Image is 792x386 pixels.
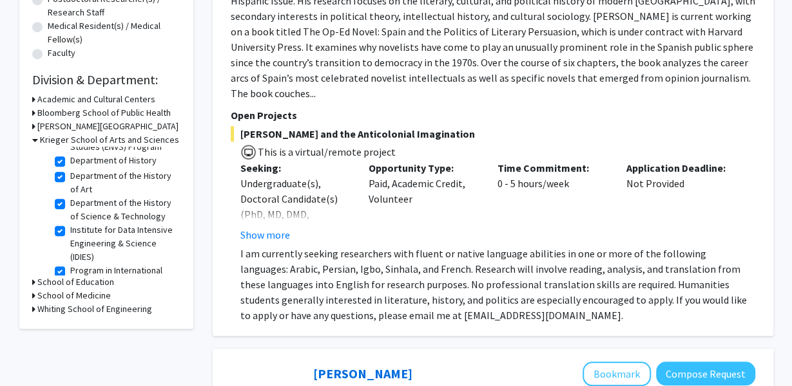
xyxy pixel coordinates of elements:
div: Undergraduate(s), Doctoral Candidate(s) (PhD, MD, DMD, PharmD, etc.) [240,176,350,237]
iframe: Chat [10,328,55,376]
h3: School of Medicine [37,289,111,302]
label: Faculty [48,46,75,60]
label: Department of the History of Art [70,169,177,196]
p: Seeking: [240,160,350,176]
h3: Whiting School of Engineering [37,302,152,316]
p: Opportunity Type: [369,160,478,176]
h3: Bloomberg School of Public Health [37,106,171,120]
p: Application Deadline: [626,160,736,176]
h3: Academic and Cultural Centers [37,93,155,106]
p: I am currently seeking researchers with fluent or native language abilities in one or more of the... [240,246,755,323]
span: [PERSON_NAME] and the Anticolonial Imagination [231,126,755,142]
label: Institute for Data Intensive Engineering & Science (IDIES) [70,223,177,264]
h3: School of Education [37,275,114,289]
p: Open Projects [231,107,755,123]
p: Time Commitment: [497,160,607,176]
div: Not Provided [617,160,746,243]
h3: [PERSON_NAME][GEOGRAPHIC_DATA] [37,120,179,133]
span: This is a virtual/remote project [256,145,396,158]
button: Add Pawel Maciejko to Bookmarks [583,362,651,386]
h2: Division & Department: [32,72,180,87]
div: 0 - 5 hours/week [488,160,617,243]
h3: Krieger School of Arts and Sciences [40,133,179,147]
label: Program in International Studies [70,264,177,291]
label: Medical Resident(s) / Medical Fellow(s) [48,19,180,46]
label: Department of the History of Science & Technology [70,196,177,223]
a: [PERSON_NAME] [313,365,412,381]
button: Show more [240,227,290,243]
label: Department of History [70,154,157,167]
div: Paid, Academic Credit, Volunteer [359,160,488,243]
button: Compose Request to Pawel Maciejko [656,362,755,385]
